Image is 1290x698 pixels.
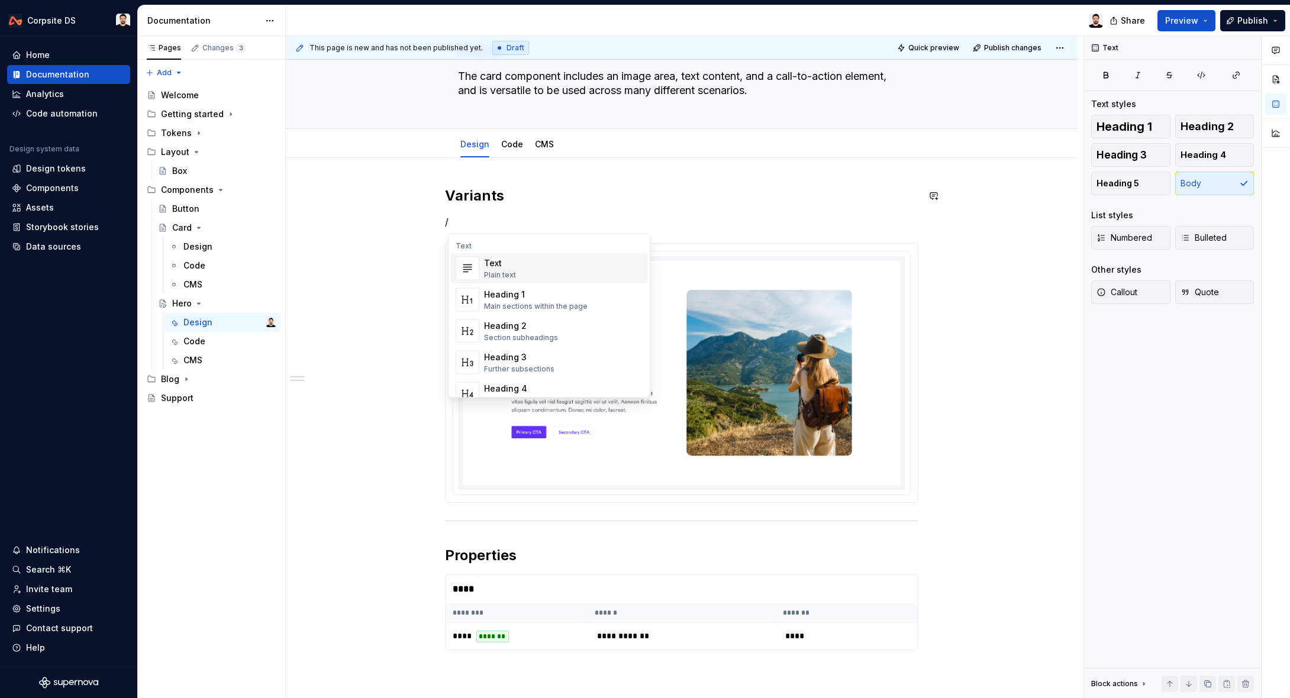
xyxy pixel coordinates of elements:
[161,184,214,196] div: Components
[165,313,280,332] a: DesignCh'an
[172,165,187,177] div: Box
[26,241,81,253] div: Data sources
[39,677,98,689] svg: Supernova Logo
[183,260,205,272] div: Code
[153,218,280,237] a: Card
[1181,232,1227,244] span: Bulleted
[26,69,89,80] div: Documentation
[1175,280,1254,304] button: Quote
[142,64,186,81] button: Add
[172,203,199,215] div: Button
[1181,121,1234,133] span: Heading 2
[153,161,280,180] a: Box
[161,89,199,101] div: Welcome
[26,564,71,576] div: Search ⌘K
[1091,98,1136,110] div: Text styles
[26,202,54,214] div: Assets
[142,370,280,389] div: Blog
[161,373,179,385] div: Blog
[1121,15,1145,27] span: Share
[445,546,918,565] h2: Properties
[147,43,181,53] div: Pages
[7,85,130,104] a: Analytics
[183,241,212,253] div: Design
[1237,15,1268,27] span: Publish
[172,222,192,234] div: Card
[7,198,130,217] a: Assets
[161,108,224,120] div: Getting started
[1091,280,1170,304] button: Callout
[26,221,99,233] div: Storybook stories
[445,216,449,228] span: /
[202,43,246,53] div: Changes
[142,86,280,105] a: Welcome
[7,619,130,638] button: Contact support
[530,131,559,156] div: CMS
[8,14,22,28] img: 0733df7c-e17f-4421-95a9-ced236ef1ff0.png
[183,316,212,328] div: Design
[1104,10,1153,31] button: Share
[142,86,280,408] div: Page tree
[26,583,72,595] div: Invite team
[445,186,918,205] h2: Variants
[1091,676,1149,692] div: Block actions
[165,332,280,351] a: Code
[153,199,280,218] a: Button
[7,65,130,84] a: Documentation
[1096,149,1147,161] span: Heading 3
[7,560,130,579] button: Search ⌘K
[496,131,528,156] div: Code
[1096,286,1137,298] span: Callout
[1091,172,1170,195] button: Heading 5
[7,580,130,599] a: Invite team
[1096,121,1152,133] span: Heading 1
[1175,115,1254,138] button: Heading 2
[1091,679,1138,689] div: Block actions
[1165,15,1198,27] span: Preview
[26,88,64,100] div: Analytics
[7,104,130,123] a: Code automation
[1175,143,1254,167] button: Heading 4
[26,108,98,119] div: Code automation
[142,180,280,199] div: Components
[26,603,60,615] div: Settings
[116,14,130,28] img: Ch'an
[969,40,1047,56] button: Publish changes
[165,351,280,370] a: CMS
[908,43,959,53] span: Quick preview
[1181,286,1219,298] span: Quote
[7,541,130,560] button: Notifications
[7,218,130,237] a: Storybook stories
[7,599,130,618] a: Settings
[161,146,189,158] div: Layout
[153,294,280,313] a: Hero
[984,43,1041,53] span: Publish changes
[1091,115,1170,138] button: Heading 1
[172,298,192,309] div: Hero
[26,49,50,61] div: Home
[7,237,130,256] a: Data sources
[1091,209,1133,221] div: List styles
[7,159,130,178] a: Design tokens
[1096,232,1152,244] span: Numbered
[165,237,280,256] a: Design
[26,163,86,174] div: Design tokens
[2,8,135,33] button: Corpsite DSCh'an
[1091,264,1141,276] div: Other styles
[183,354,202,366] div: CMS
[26,622,93,634] div: Contact support
[147,15,259,27] div: Documentation
[535,139,554,149] a: CMS
[27,15,76,27] div: Corpsite DS
[161,392,193,404] div: Support
[183,335,205,347] div: Code
[1091,226,1170,250] button: Numbered
[7,179,130,198] a: Components
[456,67,903,100] textarea: The card component includes an image area, text content, and a call-to-action element, and is ver...
[9,144,79,154] div: Design system data
[157,68,172,77] span: Add
[1091,143,1170,167] button: Heading 3
[1157,10,1215,31] button: Preview
[7,638,130,657] button: Help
